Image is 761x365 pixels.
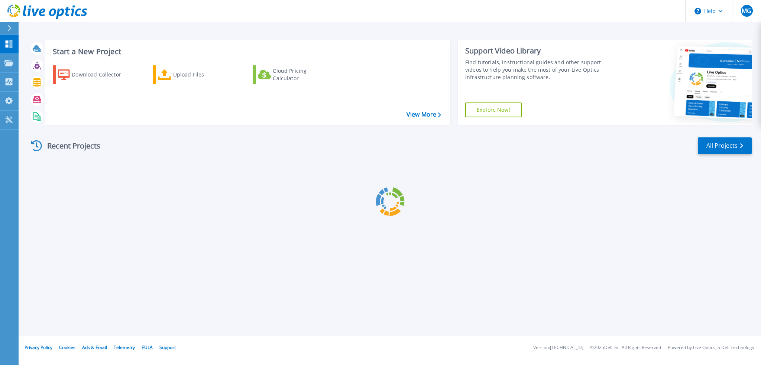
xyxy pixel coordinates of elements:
[153,65,236,84] a: Upload Files
[742,8,751,14] span: MG
[142,344,153,351] a: EULA
[465,46,616,56] div: Support Video Library
[533,345,583,350] li: Version: [TECHNICAL_ID]
[53,48,441,56] h3: Start a New Project
[407,111,441,118] a: View More
[273,67,332,82] div: Cloud Pricing Calculator
[590,345,661,350] li: © 2025 Dell Inc. All Rights Reserved
[25,344,52,351] a: Privacy Policy
[82,344,107,351] a: Ads & Email
[29,137,110,155] div: Recent Projects
[465,59,616,81] div: Find tutorials, instructional guides and other support videos to help you make the most of your L...
[668,345,754,350] li: Powered by Live Optics, a Dell Technology
[159,344,176,351] a: Support
[114,344,135,351] a: Telemetry
[72,67,131,82] div: Download Collector
[698,137,752,154] a: All Projects
[173,67,233,82] div: Upload Files
[253,65,336,84] a: Cloud Pricing Calculator
[59,344,75,351] a: Cookies
[53,65,136,84] a: Download Collector
[465,102,522,117] a: Explore Now!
